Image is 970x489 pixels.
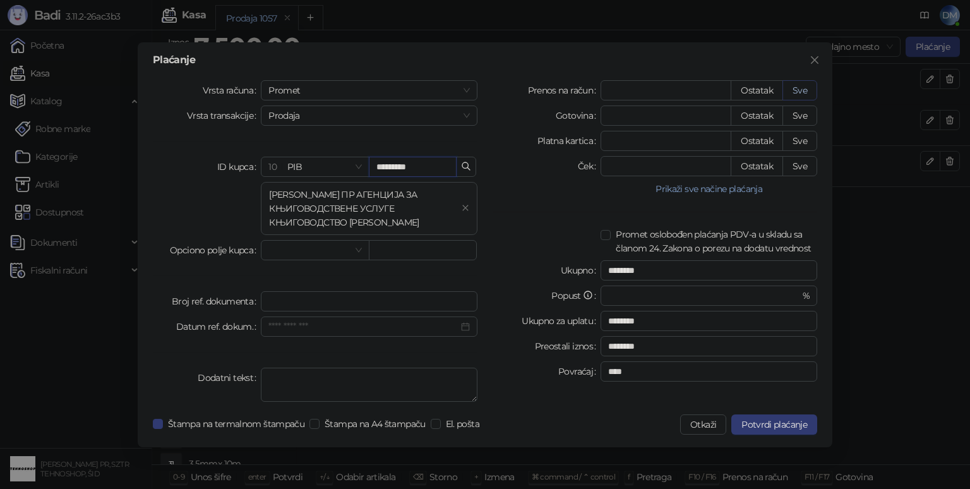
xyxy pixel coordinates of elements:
label: Vrsta transakcije [187,106,261,126]
button: close [462,204,469,212]
span: close [810,55,820,65]
span: Štampa na termalnom štampaču [163,417,309,431]
label: Broj ref. dokumenta [172,291,261,311]
button: Prikaži sve načine plaćanja [601,181,817,196]
input: Popust [608,286,799,305]
label: Povraćaj [558,361,601,382]
label: ID kupca [217,157,261,177]
label: Ukupno za uplatu [522,311,601,331]
label: Platna kartica [537,131,601,151]
label: Ček [578,156,601,176]
input: Datum ref. dokum. [268,320,458,334]
button: Sve [782,106,817,126]
button: Sve [782,156,817,176]
div: Plaćanje [153,55,817,65]
label: Ukupno [561,260,601,281]
label: Opciono polje kupca [170,240,261,260]
button: Close [805,50,825,70]
label: Popust [551,286,601,306]
button: Sve [782,131,817,151]
label: Vrsta računa [203,80,261,100]
span: El. pošta [441,417,484,431]
button: Ostatak [731,131,783,151]
button: Ostatak [731,80,783,100]
span: Potvrdi plaćanje [741,419,807,430]
span: Promet [268,81,470,100]
label: Datum ref. dokum. [176,317,261,337]
button: Potvrdi plaćanje [731,414,817,435]
div: [PERSON_NAME] ПР АГЕНЦИЈА ЗА КЊИГОВОДСТВЕНЕ УСЛУГЕ КЊИГОВОДСТВО [PERSON_NAME] [269,188,457,229]
input: Broj ref. dokumenta [261,291,477,311]
button: Ostatak [731,156,783,176]
button: Sve [782,80,817,100]
span: Prodaja [268,106,470,125]
label: Dodatni tekst [198,368,261,388]
label: Prenos na račun [528,80,601,100]
span: PIB [268,157,361,176]
button: Ostatak [731,106,783,126]
span: 10 [268,161,277,172]
label: Gotovina [556,106,601,126]
span: Zatvori [805,55,825,65]
button: Otkaži [680,414,726,435]
label: Preostali iznos [535,336,601,356]
span: Štampa na A4 štampaču [320,417,431,431]
span: Promet oslobođen plaćanja PDV-a u skladu sa članom 24. Zakona o porezu na dodatu vrednost [611,227,817,255]
textarea: Dodatni tekst [261,368,477,402]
